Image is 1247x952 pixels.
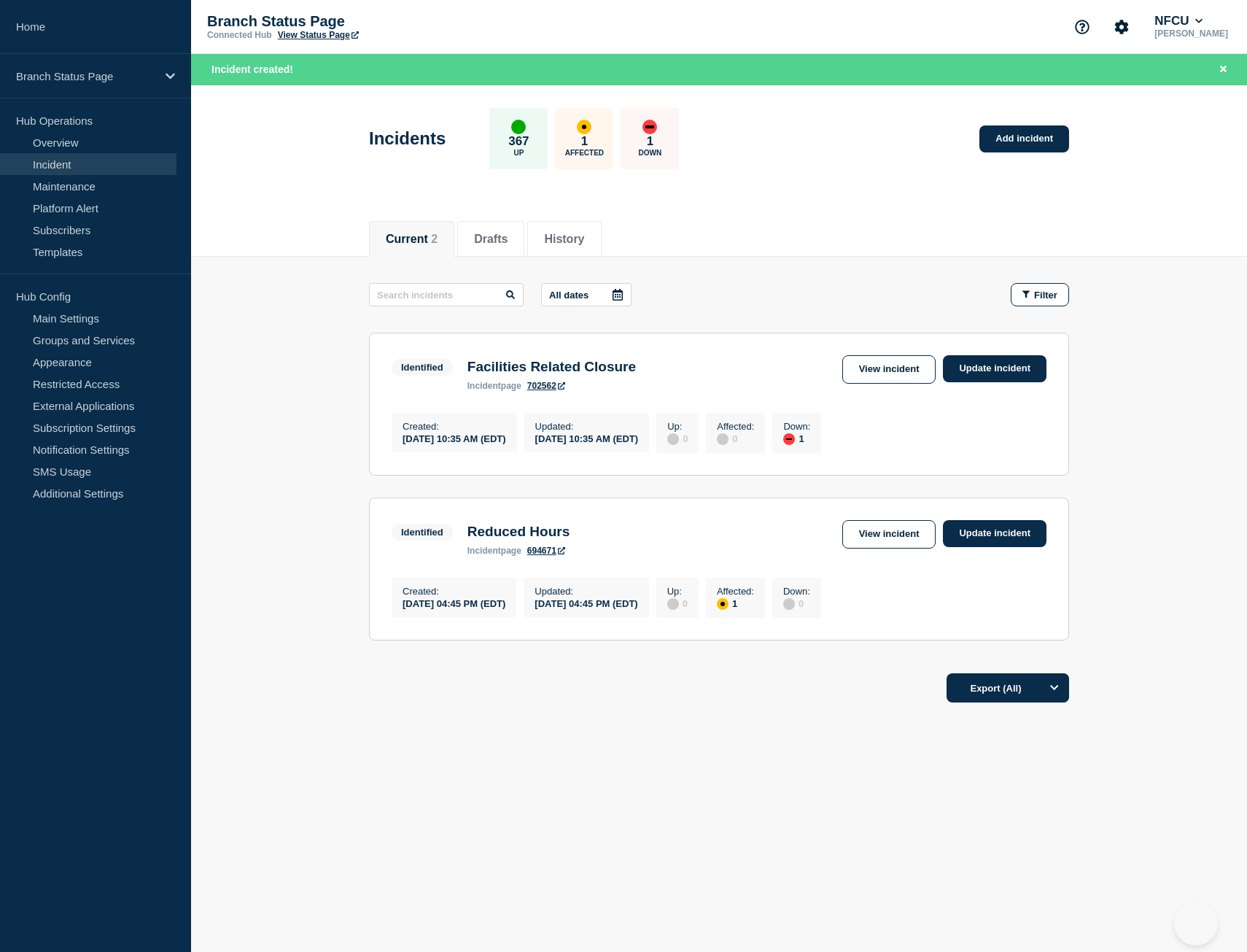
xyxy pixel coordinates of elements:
p: 1 [647,134,653,149]
button: NFCU [1151,14,1205,28]
span: Filter [1034,290,1057,301]
div: affected [577,120,591,134]
div: [DATE] 10:35 AM (EDT) [535,432,639,444]
p: [PERSON_NAME] [1151,28,1231,39]
div: 0 [717,432,754,445]
button: Close banner [1214,61,1232,78]
div: disabled [667,433,679,445]
span: incident [467,546,501,556]
iframe: Help Scout Beacon - Open [1174,902,1218,945]
h3: Facilities Related Closure [467,359,636,375]
div: down [642,120,657,134]
div: 1 [783,432,810,445]
p: Affected : [717,586,754,597]
div: [DATE] 10:35 AM (EDT) [403,432,506,444]
p: 367 [508,134,529,149]
button: Support [1067,12,1098,42]
h1: Incidents [369,128,446,149]
p: Branch Status Page [16,70,156,82]
button: Drafts [474,233,508,246]
div: [DATE] 04:45 PM (EDT) [535,597,637,609]
p: Created : [403,586,505,597]
button: Filter [1011,283,1069,306]
div: disabled [783,598,795,610]
button: Account settings [1106,12,1137,42]
a: 694671 [527,546,565,556]
p: Created : [403,421,506,432]
a: Update incident [943,355,1046,382]
button: History [544,233,584,246]
a: View incident [842,355,936,384]
p: All dates [549,290,588,301]
span: incident [467,381,501,391]
span: 2 [431,233,438,245]
div: down [783,433,795,445]
div: 1 [717,597,754,610]
p: page [467,381,521,391]
a: Add incident [979,125,1069,152]
span: Incident created! [211,63,293,75]
p: Up : [667,421,688,432]
button: Export (All) [947,673,1069,703]
div: disabled [717,433,729,445]
p: Connected Hub [207,30,272,40]
a: Update incident [943,520,1046,547]
p: Affected : [717,421,754,432]
h3: Reduced Hours [467,524,570,540]
div: disabled [667,598,679,610]
p: page [467,546,521,556]
div: affected [717,598,729,610]
div: up [511,120,526,134]
div: 0 [783,597,810,610]
div: 0 [667,432,688,445]
p: Affected [565,149,604,157]
p: Updated : [535,586,637,597]
p: Branch Status Page [207,13,499,30]
p: Up [513,149,524,157]
button: All dates [541,283,632,306]
a: View Status Page [278,30,359,40]
p: Down : [783,586,810,597]
input: Search incidents [369,283,524,306]
span: Identified [392,359,453,376]
a: 702562 [527,381,565,391]
div: [DATE] 04:45 PM (EDT) [403,597,505,609]
button: Current 2 [386,233,438,246]
p: Updated : [535,421,639,432]
span: Identified [392,524,453,541]
p: Down : [783,421,810,432]
p: Down [639,149,662,157]
a: View incident [842,520,936,549]
p: Up : [667,586,688,597]
div: 0 [667,597,688,610]
p: 1 [581,134,588,149]
button: Options [1040,673,1069,703]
